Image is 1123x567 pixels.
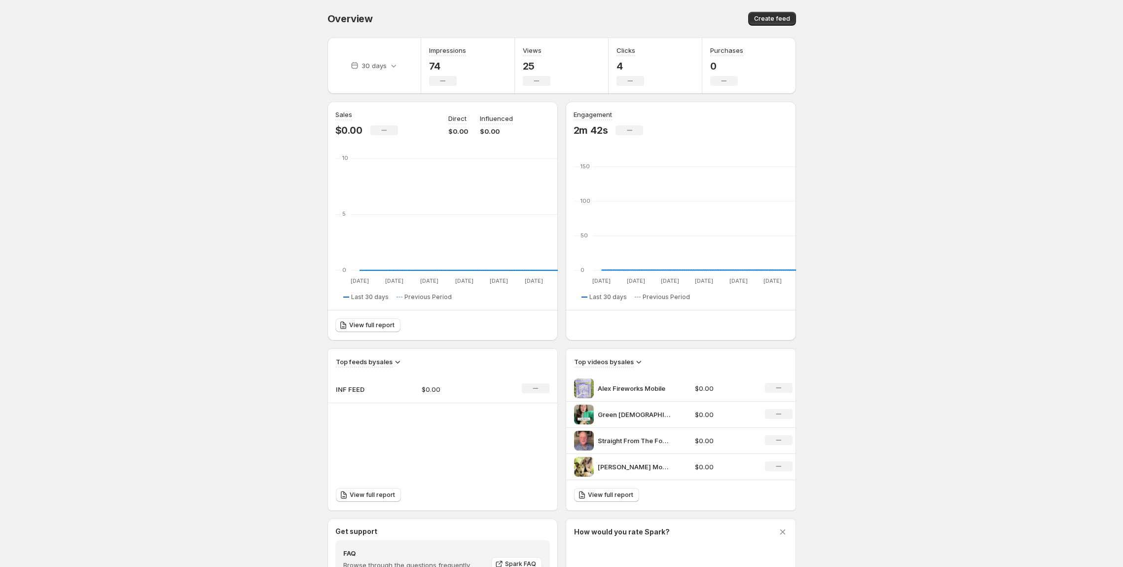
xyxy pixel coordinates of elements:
[616,60,644,72] p: 4
[598,462,672,472] p: [PERSON_NAME] Mobile
[616,45,635,55] h3: Clicks
[598,383,672,393] p: Alex Fireworks Mobile
[362,61,387,71] p: 30 days
[385,277,403,284] text: [DATE]
[574,110,612,119] h3: Engagement
[480,113,513,123] p: Influenced
[336,488,401,502] a: View full report
[592,277,611,284] text: [DATE]
[574,527,670,537] h3: How would you rate Spark?
[429,60,466,72] p: 74
[580,232,588,239] text: 50
[695,462,753,472] p: $0.00
[626,277,645,284] text: [DATE]
[598,410,672,419] p: Green [DEMOGRAPHIC_DATA] Mobile Latest
[429,45,466,55] h3: Impressions
[335,124,362,136] p: $0.00
[448,126,468,136] p: $0.00
[420,277,438,284] text: [DATE]
[695,277,713,284] text: [DATE]
[336,384,385,394] p: INF FEED
[574,431,594,451] img: Straight From The Founder
[574,357,634,367] h3: Top videos by sales
[763,277,782,284] text: [DATE]
[710,45,743,55] h3: Purchases
[422,384,492,394] p: $0.00
[695,383,753,393] p: $0.00
[748,12,796,26] button: Create feed
[350,277,368,284] text: [DATE]
[695,436,753,446] p: $0.00
[327,13,373,25] span: Overview
[574,405,594,424] img: Green Lady Mobile Latest
[598,436,672,446] p: Straight From The Founder
[342,266,346,273] text: 0
[448,113,467,123] p: Direct
[490,277,508,284] text: [DATE]
[480,126,513,136] p: $0.00
[580,197,590,204] text: 100
[404,293,452,301] span: Previous Period
[580,266,584,273] text: 0
[661,277,679,284] text: [DATE]
[342,211,346,218] text: 5
[349,321,395,329] span: View full report
[351,293,389,301] span: Last 30 days
[580,163,590,170] text: 150
[336,357,393,367] h3: Top feeds by sales
[335,527,377,536] h3: Get support
[342,154,348,161] text: 10
[335,318,400,332] a: View full report
[523,45,542,55] h3: Views
[574,124,608,136] p: 2m 42s
[523,60,550,72] p: 25
[588,491,633,499] span: View full report
[754,15,790,23] span: Create feed
[589,293,627,301] span: Last 30 days
[350,491,395,499] span: View full report
[335,110,352,119] h3: Sales
[710,60,743,72] p: 0
[455,277,473,284] text: [DATE]
[574,488,639,502] a: View full report
[525,277,543,284] text: [DATE]
[643,293,690,301] span: Previous Period
[729,277,747,284] text: [DATE]
[574,378,594,398] img: Alex Fireworks Mobile
[574,457,594,477] img: Alex Storm Mobile
[695,410,753,419] p: $0.00
[343,548,484,558] h4: FAQ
